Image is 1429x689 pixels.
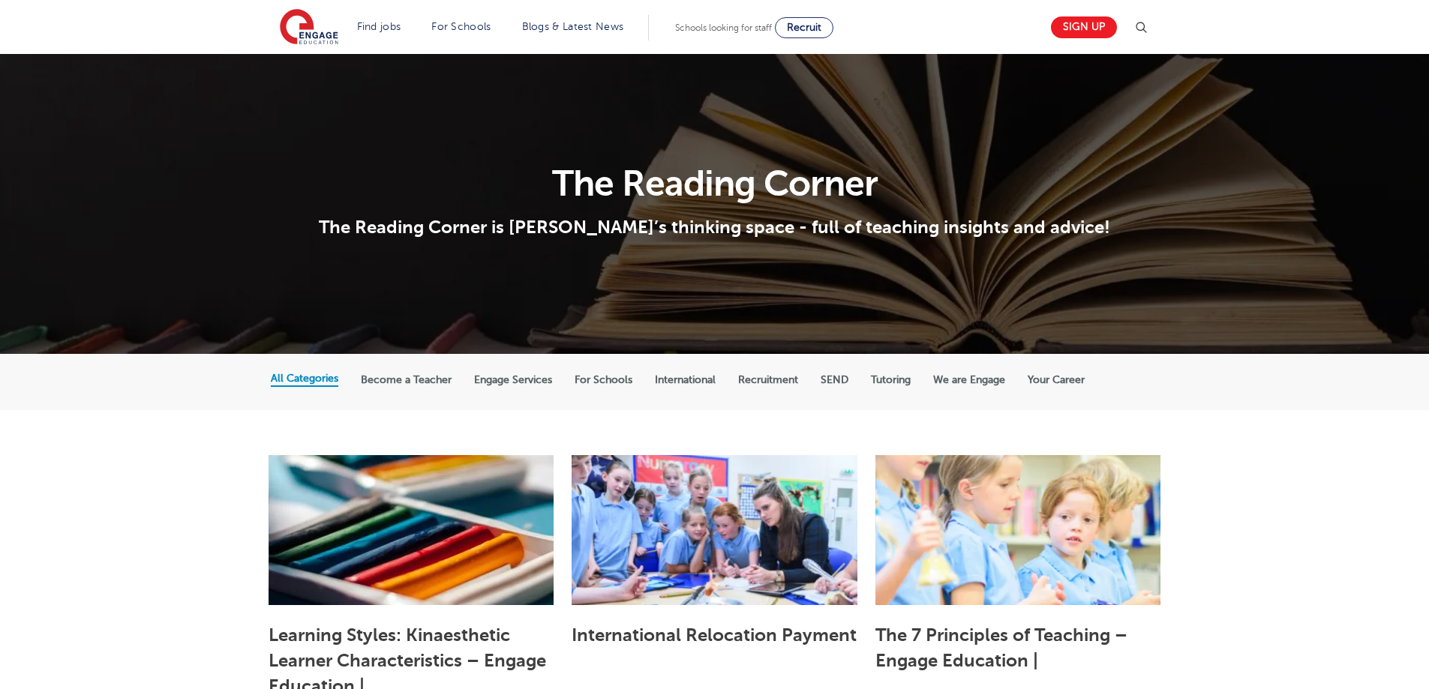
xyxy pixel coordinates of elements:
[572,625,857,646] a: International Relocation Payment
[675,22,772,33] span: Schools looking for staff
[871,373,911,387] label: Tutoring
[821,373,848,387] label: SEND
[271,372,338,385] label: All Categories
[361,373,452,387] label: Become a Teacher
[875,625,1127,671] a: The 7 Principles of Teaching – Engage Education |
[357,21,401,32] a: Find jobs
[271,216,1158,238] p: The Reading Corner is [PERSON_NAME]’s thinking space - full of teaching insights and advice!
[280,9,338,46] img: Engage Education
[1051,16,1117,38] a: Sign up
[738,373,798,387] label: Recruitment
[271,166,1158,202] h1: The Reading Corner
[431,21,491,32] a: For Schools
[575,373,632,387] label: For Schools
[655,373,716,387] label: International
[787,22,821,33] span: Recruit
[933,373,1005,387] label: We are Engage
[1028,373,1085,387] label: Your Career
[474,373,552,387] label: Engage Services
[522,21,624,32] a: Blogs & Latest News
[775,17,833,38] a: Recruit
